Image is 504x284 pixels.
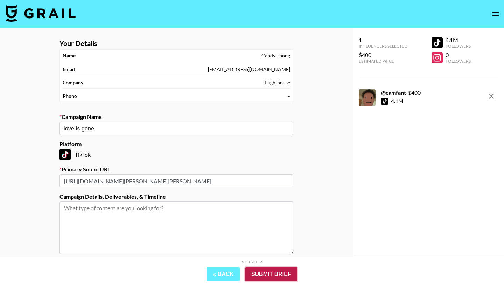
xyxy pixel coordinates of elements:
[63,52,76,59] strong: Name
[59,39,97,48] strong: Your Details
[6,5,76,22] img: Grail Talent
[359,51,407,58] div: $400
[359,58,407,64] div: Estimated Price
[359,36,407,43] div: 1
[63,79,83,86] strong: Company
[287,93,290,99] div: –
[446,36,471,43] div: 4.1M
[359,43,407,49] div: Influencers Selected
[245,267,297,281] input: Submit Brief
[63,66,75,72] strong: Email
[59,113,293,120] label: Campaign Name
[208,66,290,72] div: [EMAIL_ADDRESS][DOMAIN_NAME]
[59,149,293,160] div: TikTok
[484,89,498,103] button: remove
[59,149,71,160] img: TikTok
[446,51,471,58] div: 0
[446,43,471,49] div: Followers
[489,7,503,21] button: open drawer
[59,166,293,173] label: Primary Sound URL
[59,141,293,148] label: Platform
[64,125,280,133] input: Old Town Road - Lil Nas X + Billy Ray Cyrus
[242,259,262,264] div: Step 2 of 2
[381,89,421,96] div: - $ 400
[63,93,77,99] strong: Phone
[207,267,240,281] button: « Back
[265,79,290,86] div: Flighthouse
[446,58,471,64] div: Followers
[391,98,404,105] div: 4.1M
[381,89,406,96] strong: @ camfant
[261,52,290,59] div: Candy Thong
[59,193,293,200] label: Campaign Details, Deliverables, & Timeline
[59,174,293,187] input: https://www.tiktok.com/music/Old-Town-Road-6683330941219244813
